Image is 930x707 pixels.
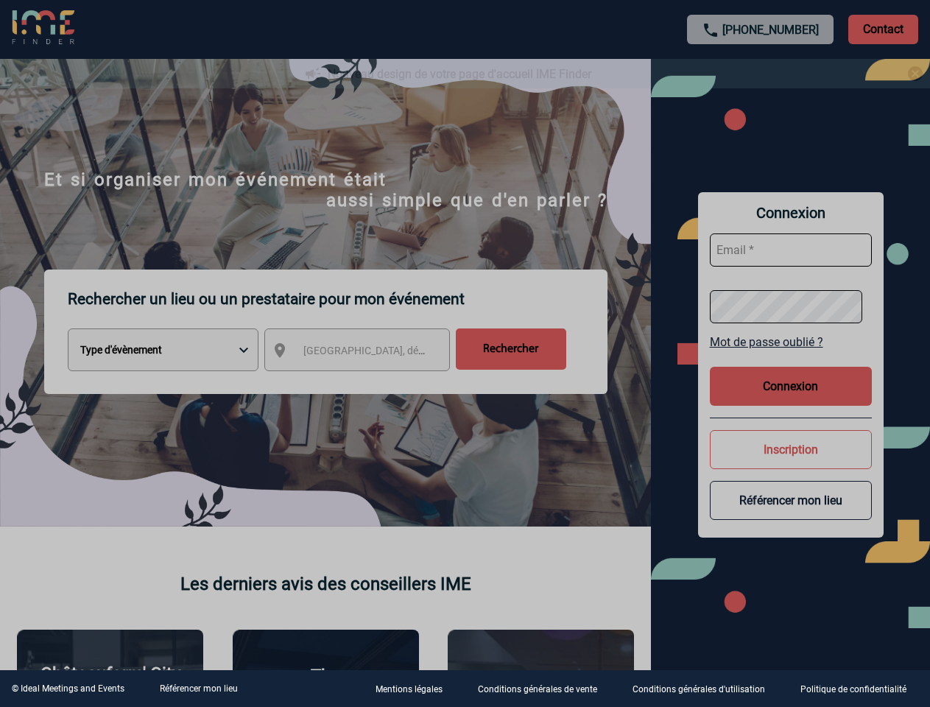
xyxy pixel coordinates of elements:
[478,685,597,695] p: Conditions générales de vente
[633,685,765,695] p: Conditions générales d'utilisation
[364,682,466,696] a: Mentions légales
[12,683,124,694] div: © Ideal Meetings and Events
[160,683,238,694] a: Référencer mon lieu
[376,685,443,695] p: Mentions légales
[466,682,621,696] a: Conditions générales de vente
[800,685,906,695] p: Politique de confidentialité
[621,682,789,696] a: Conditions générales d'utilisation
[789,682,930,696] a: Politique de confidentialité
